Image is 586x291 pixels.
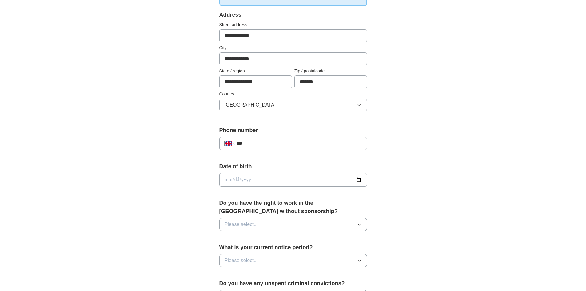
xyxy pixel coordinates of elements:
button: Please select... [219,254,367,267]
label: Country [219,91,367,97]
label: Phone number [219,126,367,135]
label: Do you have any unspent criminal convictions? [219,279,367,288]
label: Zip / postalcode [294,68,367,74]
span: Please select... [225,257,258,264]
div: Address [219,11,367,19]
span: [GEOGRAPHIC_DATA] [225,101,276,109]
label: City [219,45,367,51]
label: Street address [219,22,367,28]
button: Please select... [219,218,367,231]
span: Please select... [225,221,258,228]
label: Do you have the right to work in the [GEOGRAPHIC_DATA] without sponsorship? [219,199,367,216]
button: [GEOGRAPHIC_DATA] [219,99,367,111]
label: Date of birth [219,162,367,171]
label: What is your current notice period? [219,243,367,252]
label: State / region [219,68,292,74]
